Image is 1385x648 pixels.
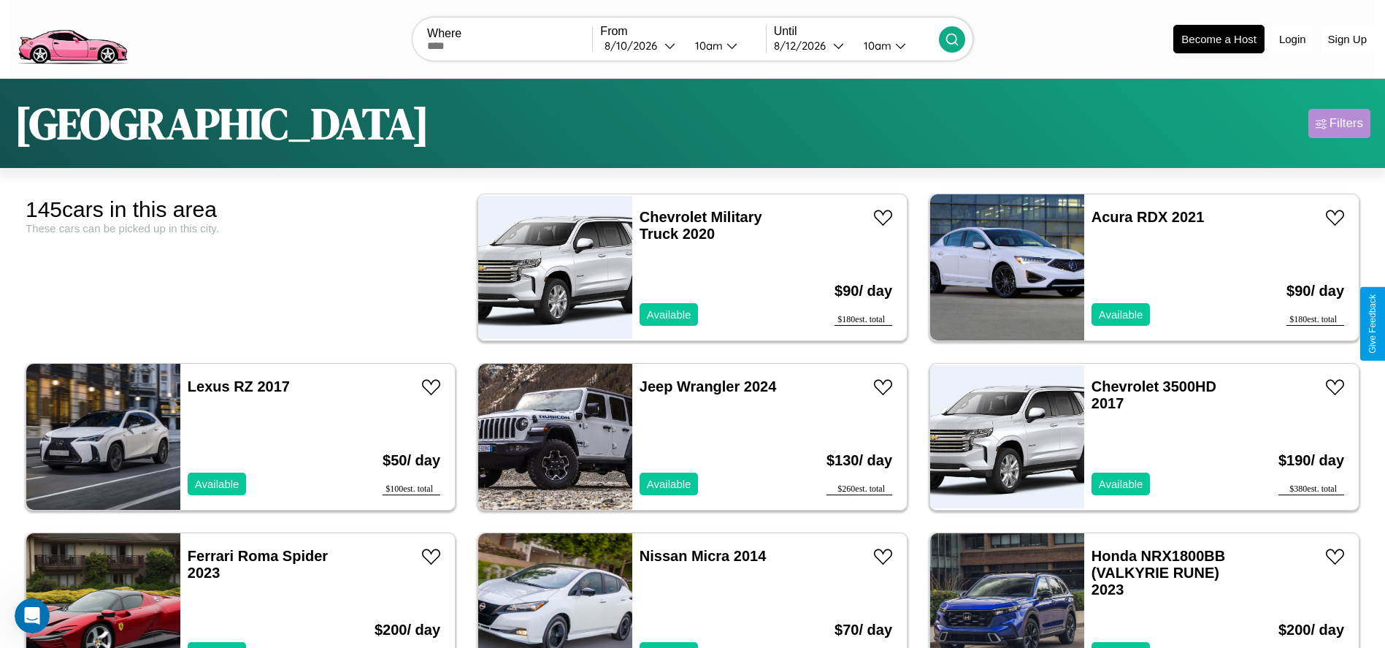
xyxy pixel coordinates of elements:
div: 145 cars in this area [26,197,456,222]
a: Lexus RZ 2017 [188,378,290,394]
img: logo [11,7,134,68]
button: 8/10/2026 [600,38,683,53]
button: Become a Host [1173,25,1265,53]
div: Filters [1330,116,1363,131]
label: Where [427,27,592,40]
h3: $ 90 / day [835,268,892,314]
div: $ 260 est. total [826,484,892,495]
h1: [GEOGRAPHIC_DATA] [15,94,429,153]
a: Chevrolet Military Truck 2020 [640,209,762,242]
h3: $ 130 / day [826,438,892,484]
div: $ 180 est. total [1286,314,1344,326]
div: 8 / 10 / 2026 [605,39,664,53]
p: Available [195,474,239,494]
button: 10am [683,38,766,53]
button: Login [1272,26,1313,53]
p: Available [1099,305,1143,324]
a: Ferrari Roma Spider 2023 [188,548,328,581]
a: Chevrolet 3500HD 2017 [1091,378,1216,411]
button: Sign Up [1321,26,1374,53]
div: $ 100 est. total [383,484,440,495]
a: Jeep Wrangler 2024 [640,378,777,394]
h3: $ 90 / day [1286,268,1344,314]
div: 10am [856,39,895,53]
p: Available [647,305,691,324]
div: $ 180 est. total [835,314,892,326]
div: Give Feedback [1367,294,1378,354]
h3: $ 190 / day [1278,438,1344,484]
button: Filters [1308,109,1370,138]
h3: $ 50 / day [383,438,440,484]
div: 10am [688,39,726,53]
div: 8 / 12 / 2026 [774,39,833,53]
p: Available [1099,474,1143,494]
a: Nissan Micra 2014 [640,548,766,564]
div: $ 380 est. total [1278,484,1344,495]
a: Acura RDX 2021 [1091,209,1205,225]
button: 10am [852,38,939,53]
iframe: Intercom live chat [15,598,50,633]
div: These cars can be picked up in this city. [26,222,456,235]
label: From [600,25,765,38]
label: Until [774,25,939,38]
p: Available [647,474,691,494]
a: Honda NRX1800BB (VALKYRIE RUNE) 2023 [1091,548,1225,598]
